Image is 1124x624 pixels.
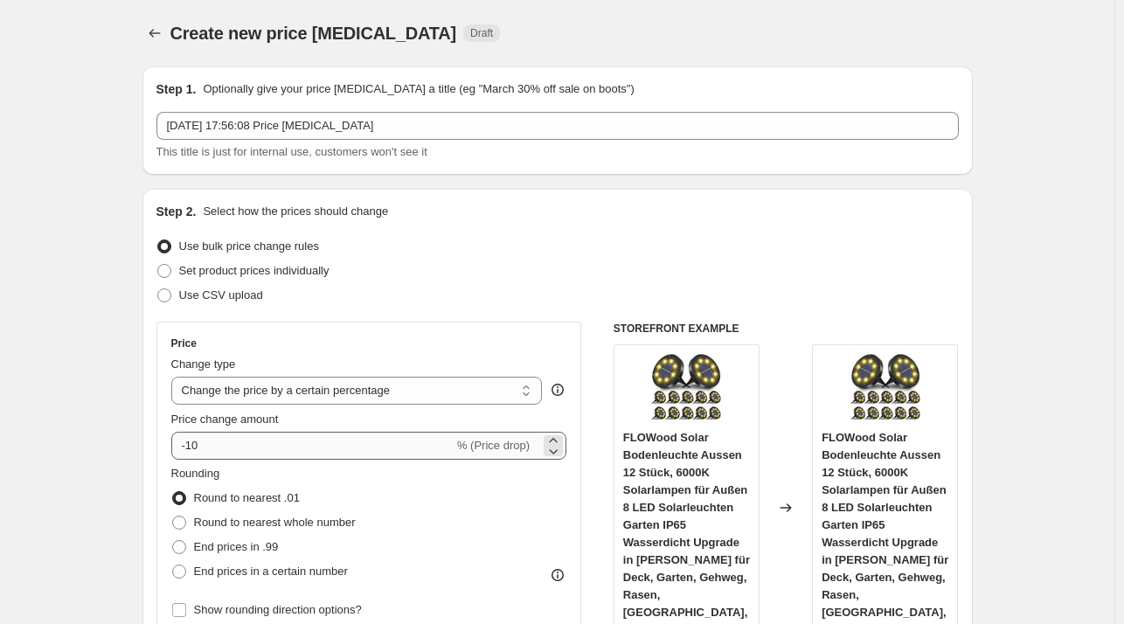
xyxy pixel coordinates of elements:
h2: Step 2. [156,203,197,220]
span: Price change amount [171,413,279,426]
span: Draft [470,26,493,40]
p: Optionally give your price [MEDICAL_DATA] a title (eg "March 30% off sale on boots") [203,80,634,98]
div: help [549,381,566,399]
span: Round to nearest whole number [194,516,356,529]
span: % (Price drop) [457,439,530,452]
h2: Step 1. [156,80,197,98]
p: Select how the prices should change [203,203,388,220]
h6: STOREFRONT EXAMPLE [614,322,959,336]
span: Use bulk price change rules [179,239,319,253]
button: Price change jobs [142,21,167,45]
span: Create new price [MEDICAL_DATA] [170,24,457,43]
span: Change type [171,357,236,371]
span: This title is just for internal use, customers won't see it [156,145,427,158]
span: Set product prices individually [179,264,330,277]
span: Show rounding direction options? [194,603,362,616]
span: Use CSV upload [179,288,263,302]
span: Round to nearest .01 [194,491,300,504]
input: -15 [171,432,454,460]
img: 81m_Tcsd77L_80x.jpg [850,354,920,424]
h3: Price [171,336,197,350]
span: Rounding [171,467,220,480]
span: End prices in a certain number [194,565,348,578]
input: 30% off holiday sale [156,112,959,140]
span: End prices in .99 [194,540,279,553]
img: 81m_Tcsd77L_80x.jpg [651,354,721,424]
